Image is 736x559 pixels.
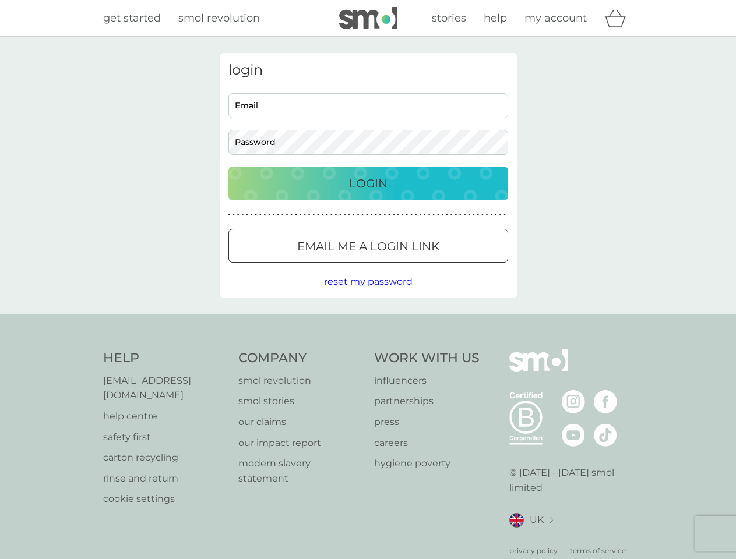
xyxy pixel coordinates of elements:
[317,212,319,218] p: ●
[388,212,390,218] p: ●
[339,212,341,218] p: ●
[281,212,284,218] p: ●
[228,167,508,200] button: Login
[238,394,362,409] a: smol stories
[524,10,587,27] a: my account
[259,212,262,218] p: ●
[324,276,413,287] span: reset my password
[366,212,368,218] p: ●
[374,436,480,451] a: careers
[509,465,633,495] p: © [DATE] - [DATE] smol limited
[562,390,585,413] img: visit the smol Instagram page
[103,450,227,465] p: carton recycling
[524,12,587,24] span: my account
[335,212,337,218] p: ●
[490,212,492,218] p: ●
[268,212,270,218] p: ●
[484,12,507,24] span: help
[424,212,426,218] p: ●
[397,212,399,218] p: ●
[304,212,306,218] p: ●
[246,212,248,218] p: ●
[379,212,382,218] p: ●
[286,212,288,218] p: ●
[103,10,161,27] a: get started
[357,212,360,218] p: ●
[499,212,502,218] p: ●
[450,212,453,218] p: ●
[468,212,470,218] p: ●
[530,512,544,528] span: UK
[442,212,444,218] p: ●
[604,6,633,30] div: basket
[503,212,506,218] p: ●
[484,10,507,27] a: help
[509,349,568,389] img: smol
[178,12,260,24] span: smol revolution
[481,212,484,218] p: ●
[344,212,346,218] p: ●
[178,10,260,27] a: smol revolution
[509,513,524,528] img: UK flag
[402,212,404,218] p: ●
[233,212,235,218] p: ●
[103,471,227,486] a: rinse and return
[103,430,227,445] a: safety first
[410,212,413,218] p: ●
[374,349,480,367] h4: Work With Us
[594,390,617,413] img: visit the smol Facebook page
[264,212,266,218] p: ●
[570,545,626,556] a: terms of service
[495,212,497,218] p: ●
[237,212,240,218] p: ●
[300,212,302,218] p: ●
[562,423,585,447] img: visit the smol Youtube page
[459,212,462,218] p: ●
[290,212,293,218] p: ●
[428,212,431,218] p: ●
[228,229,508,263] button: Email me a login link
[419,212,421,218] p: ●
[455,212,457,218] p: ●
[103,409,227,424] p: help centre
[103,491,227,507] a: cookie settings
[330,212,333,218] p: ●
[238,456,362,486] p: modern slavery statement
[103,12,161,24] span: get started
[238,436,362,451] a: our impact report
[228,212,231,218] p: ●
[550,517,553,523] img: select a new location
[446,212,448,218] p: ●
[374,394,480,409] a: partnerships
[393,212,395,218] p: ●
[103,373,227,403] a: [EMAIL_ADDRESS][DOMAIN_NAME]
[371,212,373,218] p: ●
[241,212,244,218] p: ●
[477,212,480,218] p: ●
[273,212,275,218] p: ●
[324,274,413,289] button: reset my password
[383,212,386,218] p: ●
[255,212,257,218] p: ●
[374,415,480,430] a: press
[374,456,480,471] a: hygiene poverty
[297,237,439,256] p: Email me a login link
[251,212,253,218] p: ●
[361,212,364,218] p: ●
[375,212,377,218] p: ●
[238,373,362,388] p: smol revolution
[509,545,558,556] a: privacy policy
[295,212,297,218] p: ●
[473,212,475,218] p: ●
[486,212,488,218] p: ●
[103,349,227,367] h4: Help
[238,415,362,430] a: our claims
